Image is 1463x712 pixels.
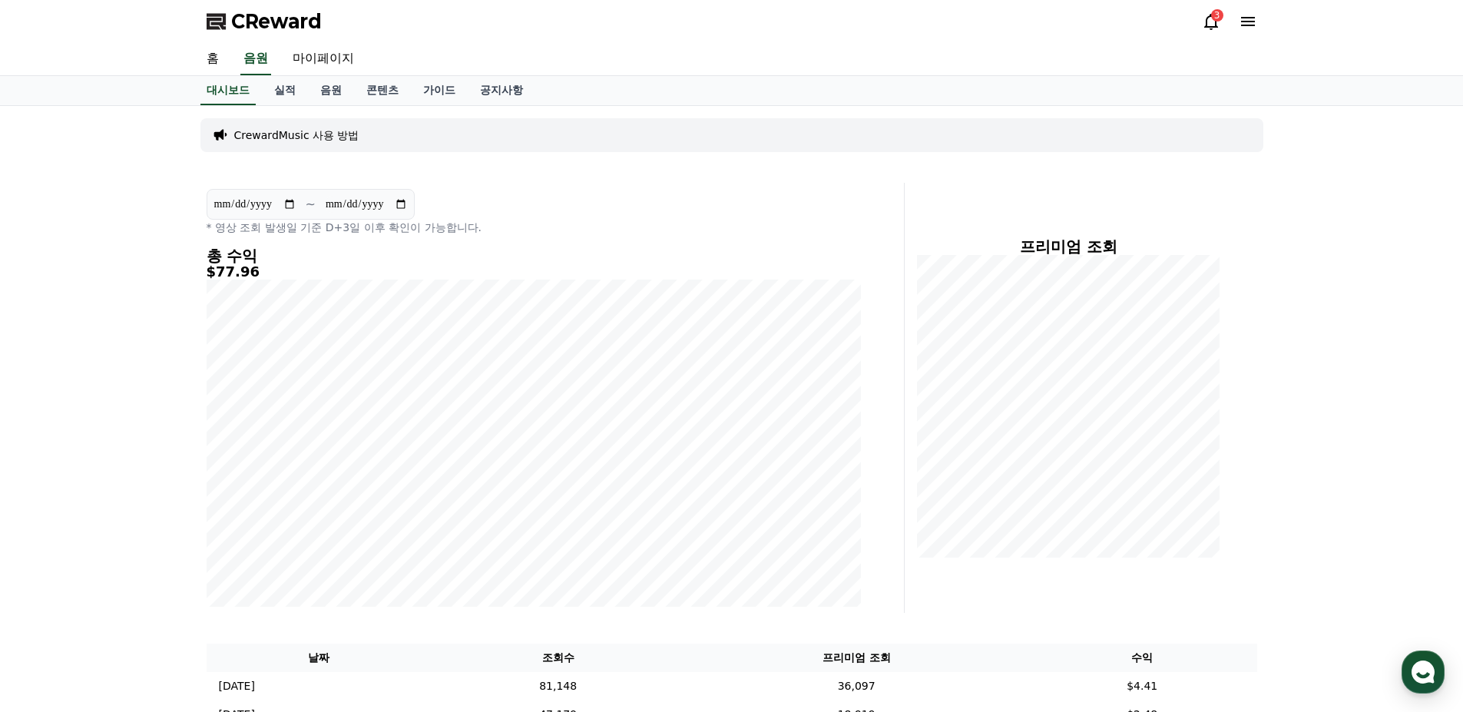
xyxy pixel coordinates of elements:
[231,9,322,34] span: CReward
[431,672,685,700] td: 81,148
[1028,644,1257,672] th: 수익
[431,644,685,672] th: 조회수
[207,9,322,34] a: CReward
[48,510,58,522] span: 홈
[207,220,861,235] p: * 영상 조회 발생일 기준 D+3일 이후 확인이 가능합니다.
[240,43,271,75] a: 음원
[207,264,861,280] h5: $77.96
[1211,9,1223,22] div: 3
[354,76,411,105] a: 콘텐츠
[685,644,1028,672] th: 프리미엄 조회
[1028,672,1257,700] td: $4.41
[200,76,256,105] a: 대시보드
[207,247,861,264] h4: 총 수익
[207,644,432,672] th: 날짜
[685,672,1028,700] td: 36,097
[237,510,256,522] span: 설정
[1202,12,1220,31] a: 3
[194,43,231,75] a: 홈
[308,76,354,105] a: 음원
[101,487,198,525] a: 대화
[262,76,308,105] a: 실적
[280,43,366,75] a: 마이페이지
[219,678,255,694] p: [DATE]
[141,511,159,523] span: 대화
[198,487,295,525] a: 설정
[5,487,101,525] a: 홈
[917,238,1220,255] h4: 프리미엄 조회
[234,127,359,143] a: CrewardMusic 사용 방법
[306,195,316,214] p: ~
[468,76,535,105] a: 공지사항
[411,76,468,105] a: 가이드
